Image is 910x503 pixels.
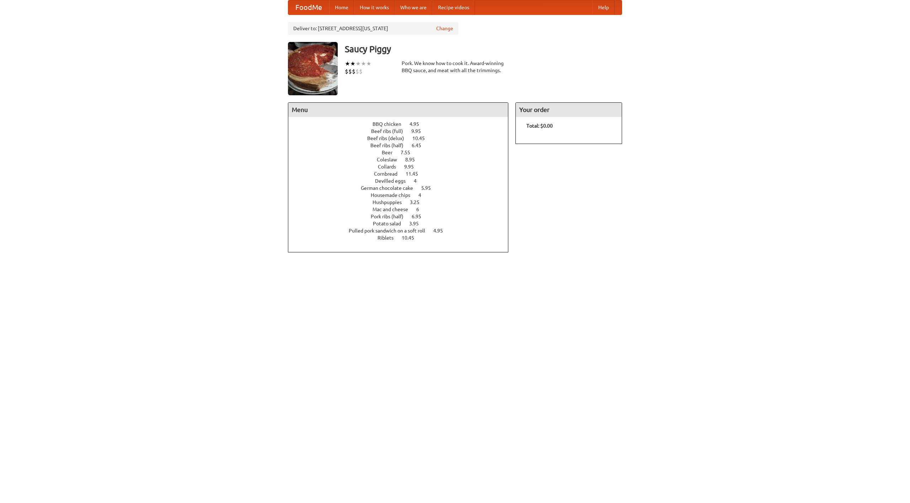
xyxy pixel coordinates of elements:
span: 6 [416,207,426,212]
span: 5.95 [421,185,438,191]
span: Collards [378,164,403,170]
a: Beef ribs (half) 6.45 [370,143,434,148]
a: Devilled eggs 4 [375,178,430,184]
b: Total: $0.00 [526,123,553,129]
span: 9.95 [404,164,421,170]
a: German chocolate cake 5.95 [361,185,444,191]
a: Pulled pork sandwich on a soft roll 4.95 [349,228,456,234]
span: Coleslaw [377,157,404,162]
span: 3.95 [409,221,426,226]
span: German chocolate cake [361,185,420,191]
span: Mac and cheese [373,207,415,212]
span: Beef ribs (delux) [367,135,411,141]
li: ★ [350,60,355,68]
li: ★ [345,60,350,68]
h3: Saucy Piggy [345,42,622,56]
span: 10.45 [402,235,421,241]
a: Recipe videos [432,0,475,15]
a: Beef ribs (delux) 10.45 [367,135,438,141]
span: 9.95 [411,128,428,134]
a: Help [593,0,615,15]
span: 10.45 [412,135,432,141]
span: 4 [414,178,424,184]
span: 6.45 [412,143,428,148]
span: Devilled eggs [375,178,413,184]
li: ★ [361,60,366,68]
span: Beef ribs (full) [371,128,410,134]
span: Beer [382,150,400,155]
span: Beef ribs (half) [370,143,411,148]
span: 4.95 [409,121,426,127]
a: Pork ribs (half) 6.95 [371,214,434,219]
a: Who we are [395,0,432,15]
span: 11.45 [406,171,425,177]
span: Potato salad [373,221,408,226]
a: Beer 7.55 [382,150,423,155]
span: 6.95 [412,214,428,219]
li: $ [348,68,352,75]
span: 8.95 [405,157,422,162]
a: FoodMe [288,0,329,15]
div: Pork. We know how to cook it. Award-winning BBQ sauce, and meat with all the trimmings. [402,60,508,74]
li: $ [352,68,355,75]
h4: Menu [288,103,508,117]
li: $ [355,68,359,75]
li: $ [345,68,348,75]
a: BBQ chicken 4.95 [373,121,432,127]
li: ★ [366,60,371,68]
span: 7.55 [401,150,417,155]
a: Hushpuppies 3.25 [373,199,433,205]
li: $ [359,68,363,75]
span: Pork ribs (half) [371,214,411,219]
span: Cornbread [374,171,405,177]
a: Change [436,25,453,32]
span: Riblets [378,235,401,241]
a: Collards 9.95 [378,164,427,170]
a: How it works [354,0,395,15]
span: Housemade chips [371,192,417,198]
a: Home [329,0,354,15]
span: 4.95 [433,228,450,234]
a: Housemade chips 4 [371,192,434,198]
span: Pulled pork sandwich on a soft roll [349,228,432,234]
li: ★ [355,60,361,68]
span: Hushpuppies [373,199,409,205]
span: 4 [418,192,428,198]
a: Cornbread 11.45 [374,171,431,177]
a: Mac and cheese 6 [373,207,432,212]
a: Riblets 10.45 [378,235,427,241]
div: Deliver to: [STREET_ADDRESS][US_STATE] [288,22,459,35]
h4: Your order [516,103,622,117]
img: angular.jpg [288,42,338,95]
a: Beef ribs (full) 9.95 [371,128,434,134]
a: Coleslaw 8.95 [377,157,428,162]
span: BBQ chicken [373,121,408,127]
a: Potato salad 3.95 [373,221,432,226]
span: 3.25 [410,199,427,205]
